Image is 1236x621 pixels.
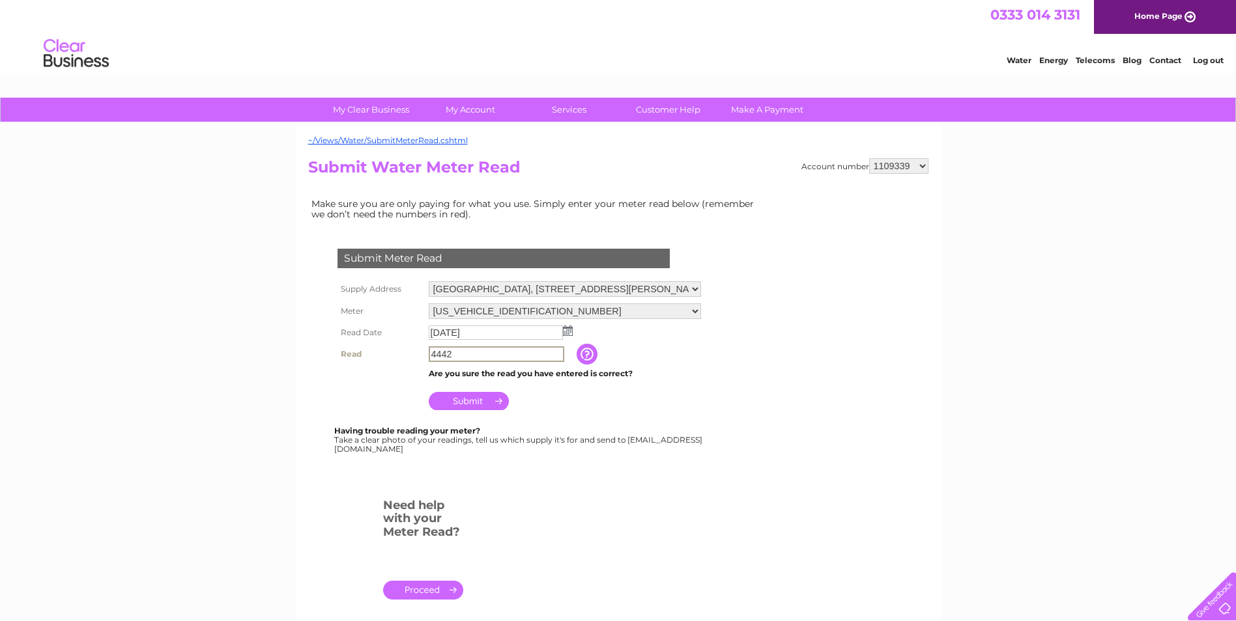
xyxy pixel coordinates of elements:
[308,195,764,223] td: Make sure you are only paying for what you use. Simply enter your meter read below (remember we d...
[383,496,463,545] h3: Need help with your Meter Read?
[383,581,463,600] a: .
[425,365,704,382] td: Are you sure the read you have entered is correct?
[1007,55,1031,65] a: Water
[563,325,573,336] img: ...
[1193,55,1224,65] a: Log out
[1039,55,1068,65] a: Energy
[801,158,928,174] div: Account number
[614,98,722,122] a: Customer Help
[577,344,600,365] input: Information
[334,278,425,300] th: Supply Address
[308,135,468,145] a: ~/Views/Water/SubmitMeterRead.cshtml
[311,7,927,63] div: Clear Business is a trading name of Verastar Limited (registered in [GEOGRAPHIC_DATA] No. 3667643...
[334,300,425,322] th: Meter
[338,249,670,268] div: Submit Meter Read
[317,98,425,122] a: My Clear Business
[43,34,109,74] img: logo.png
[308,158,928,183] h2: Submit Water Meter Read
[1123,55,1142,65] a: Blog
[515,98,623,122] a: Services
[416,98,524,122] a: My Account
[334,426,480,435] b: Having trouble reading your meter?
[1149,55,1181,65] a: Contact
[429,392,509,410] input: Submit
[334,343,425,365] th: Read
[334,322,425,343] th: Read Date
[713,98,821,122] a: Make A Payment
[334,426,704,453] div: Take a clear photo of your readings, tell us which supply it's for and send to [EMAIL_ADDRESS][DO...
[990,7,1080,23] a: 0333 014 3131
[1076,55,1115,65] a: Telecoms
